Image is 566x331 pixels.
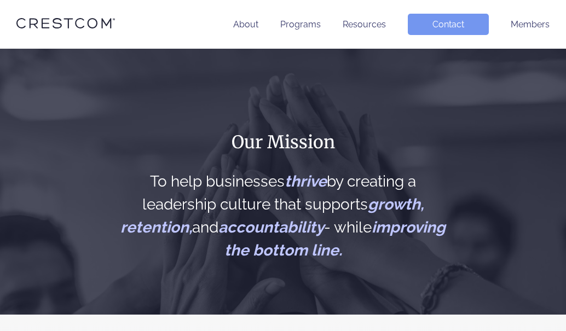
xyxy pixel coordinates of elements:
[218,218,324,236] span: accountability
[511,19,550,30] a: Members
[120,170,447,262] h2: To help businesses by creating a leadership culture that supports and - while
[120,131,447,154] h1: Our Mission
[408,14,489,35] a: Contact
[285,172,327,190] span: thrive
[280,19,321,30] a: Programs
[343,19,386,30] a: Resources
[233,19,258,30] a: About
